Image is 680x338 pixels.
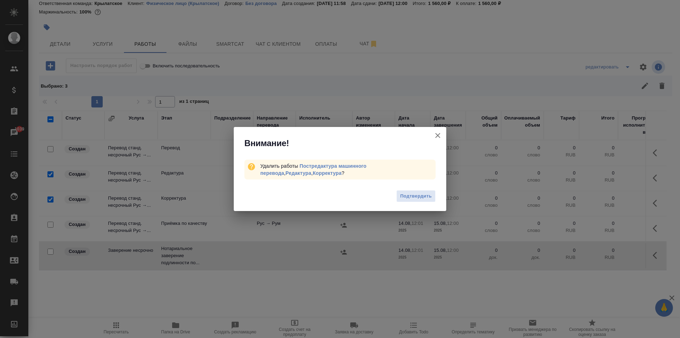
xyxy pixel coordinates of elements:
[244,138,289,149] span: Внимание!
[400,192,432,200] span: Подтвердить
[285,170,313,176] span: ,
[285,170,311,176] a: Редактура
[260,163,367,176] a: Постредактура машинного перевода
[313,170,344,176] span: ?
[313,170,341,176] a: Корректура
[260,162,436,177] div: Удалить работы
[260,163,367,176] span: ,
[396,190,436,203] button: Подтвердить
